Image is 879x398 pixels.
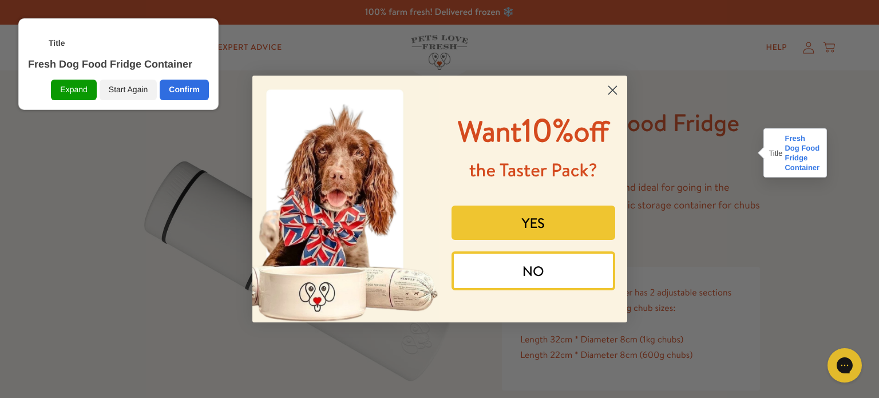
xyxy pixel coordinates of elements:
[28,35,39,51] div: <
[51,80,96,100] div: Expand
[785,133,819,172] div: Fresh Dog Food Fridge Container
[458,112,522,151] span: Want
[769,148,782,158] div: Title
[49,38,65,48] div: Title
[452,251,615,290] button: NO
[452,206,615,240] button: YES
[28,58,209,70] div: Fresh Dog Food Fridge Container
[160,80,209,100] div: Confirm
[252,76,440,322] img: 8afefe80-1ef6-417a-b86b-9520c2248d41.jpeg
[573,112,609,151] span: off
[458,108,609,152] span: 10%
[100,80,157,100] div: Start Again
[603,80,623,100] button: Close dialog
[469,157,597,183] span: the Taster Pack?
[822,344,868,387] iframe: Gorgias live chat messenger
